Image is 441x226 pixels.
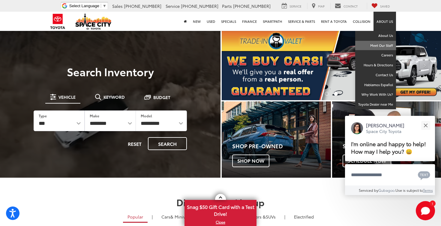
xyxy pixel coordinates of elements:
[380,4,390,8] span: Saved
[285,12,318,31] a: Service & Parts
[355,50,396,60] a: Careers
[46,12,69,31] img: Toyota
[222,30,441,100] img: We Buy Cars
[418,170,430,180] svg: Text
[432,202,433,205] span: 1
[232,155,269,167] span: Shop Now
[235,212,280,222] a: SUVs
[141,113,152,118] label: Model
[153,95,170,99] span: Budget
[366,122,404,128] p: [PERSON_NAME]
[318,12,350,31] a: Rent a Toyota
[25,65,195,77] h3: Search Inventory
[124,3,161,9] span: [PHONE_NUMBER]
[423,188,433,193] a: Terms
[148,137,187,150] button: Search
[218,12,239,31] a: Specials
[416,201,435,220] svg: Start Chat
[351,140,426,155] span: I'm online and happy to help! How may I help you? 😀
[233,3,271,9] span: [PHONE_NUMBER]
[181,12,190,31] a: Home
[185,200,256,219] span: Snag $50 Gift Card with a Test Drive!
[416,201,435,220] button: Toggle Chat Window
[181,3,218,9] span: [PHONE_NUMBER]
[239,12,260,31] a: Finance
[416,168,432,182] button: Chat with SMS
[222,42,255,88] button: Click to view previous picture.
[222,3,232,9] span: Parts
[355,80,396,90] a: Hablamos Español
[355,31,396,41] a: About Us
[289,4,301,8] span: Service
[103,95,125,99] span: Keyword
[289,212,318,222] a: Electrified
[334,92,338,96] li: Go to slide number 2.
[222,30,441,100] div: carousel slide number 2 of 2
[350,12,373,31] a: Collision
[103,4,106,8] span: ▼
[318,4,325,8] span: Map
[260,12,285,31] a: SmartPath
[58,95,76,99] span: Vehicle
[75,13,111,30] img: Space City Toyota
[170,214,190,220] span: & Minivan
[395,188,423,193] span: Use is subject to
[355,70,396,80] a: Contact Us
[355,41,396,51] a: Meet Our Staff
[345,164,435,186] textarea: Type your message
[9,197,432,207] h2: Discover Our Lineup
[378,188,395,193] a: Gubagoo.
[190,12,204,31] a: New
[408,42,441,88] button: Click to view next picture.
[69,4,99,8] span: Select Language
[373,12,396,31] a: About Us
[222,101,331,178] div: Toyota
[343,155,391,167] span: Schedule Now
[232,143,331,149] h4: Shop Pre-Owned
[39,113,47,118] label: Type
[355,100,396,109] a: Toyota Dealer near Me
[359,188,378,193] span: Serviced by
[307,3,329,9] a: Map
[90,113,99,118] label: Make
[69,4,106,8] a: Select Language​
[112,3,123,9] span: Sales
[157,212,195,222] a: Cars
[123,212,148,223] a: Popular
[367,3,394,9] a: My Saved Vehicles
[166,3,180,9] span: Service
[325,92,329,96] li: Go to slide number 1.
[419,119,432,132] button: Close
[343,4,358,8] span: Contact
[123,137,147,150] button: Reset
[345,116,435,195] div: Close[PERSON_NAME]Space City ToyotaI'm online and happy to help! How may I help you? 😀Type your m...
[330,3,362,9] a: Contact
[222,101,331,178] a: Shop Pre-Owned Shop Now
[283,214,287,220] li: |
[277,3,306,9] a: Service
[355,60,396,70] a: Hours & Directions
[355,90,396,100] a: Why Work With Us?
[150,214,154,220] li: |
[222,30,441,100] section: Carousel section with vehicle pictures - may contain disclaimers.
[366,128,404,134] p: Space City Toyota
[204,12,218,31] a: Used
